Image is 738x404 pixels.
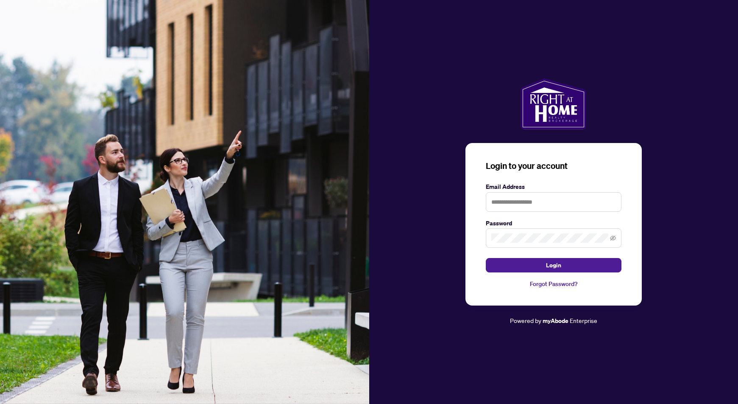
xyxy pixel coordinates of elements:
span: Enterprise [570,317,597,324]
button: Login [486,258,621,272]
img: ma-logo [521,79,586,129]
label: Email Address [486,182,621,191]
span: Login [546,258,561,272]
span: eye-invisible [610,235,616,241]
h3: Login to your account [486,160,621,172]
a: myAbode [543,316,568,325]
a: Forgot Password? [486,279,621,289]
span: Powered by [510,317,541,324]
label: Password [486,219,621,228]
